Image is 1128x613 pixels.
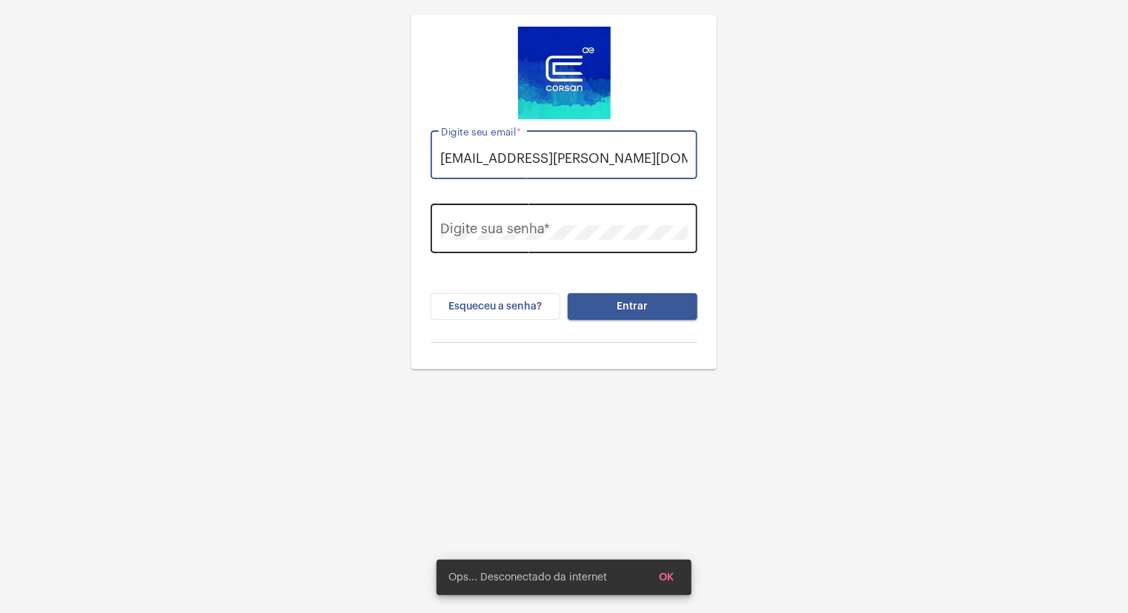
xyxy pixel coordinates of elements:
[647,564,686,591] button: OK
[441,151,688,166] input: Digite seu email
[448,570,607,585] span: Ops... Desconectado da internet
[617,301,648,312] span: Entrar
[659,572,674,583] span: OK
[449,301,543,312] span: Esqueceu a senha?
[431,293,560,320] button: Esqueceu a senha?
[518,27,611,119] img: d4669ae0-8c07-2337-4f67-34b0df7f5ae4.jpeg
[568,293,697,320] button: Entrar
